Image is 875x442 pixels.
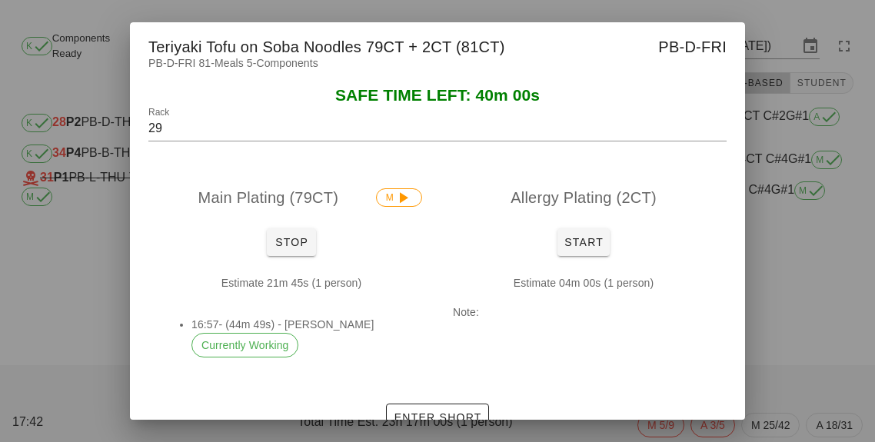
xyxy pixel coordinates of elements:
li: 16:57- (44m 49s) - [PERSON_NAME] [191,316,410,357]
span: M [386,189,412,206]
div: Main Plating (79CT) [148,173,434,222]
div: PB-D-FRI 81-Meals 5-Components [130,55,745,87]
p: Estimate 04m 00s (1 person) [453,274,714,291]
p: Note: [453,304,714,321]
span: Currently Working [201,334,288,357]
span: Enter Short [393,411,481,424]
span: Stop [273,236,310,248]
button: Start [557,228,610,256]
button: Enter Short [386,404,488,431]
label: Rack [148,107,169,118]
span: PB-D-FRI [658,35,727,59]
span: SAFE TIME LEFT: 40m 00s [335,86,540,104]
span: Start [564,236,604,248]
div: Teriyaki Tofu on Soba Noodles 79CT + 2CT (81CT) [130,22,745,67]
button: Stop [267,228,316,256]
div: Allergy Plating (2CT) [441,173,727,222]
p: Estimate 21m 45s (1 person) [161,274,422,291]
